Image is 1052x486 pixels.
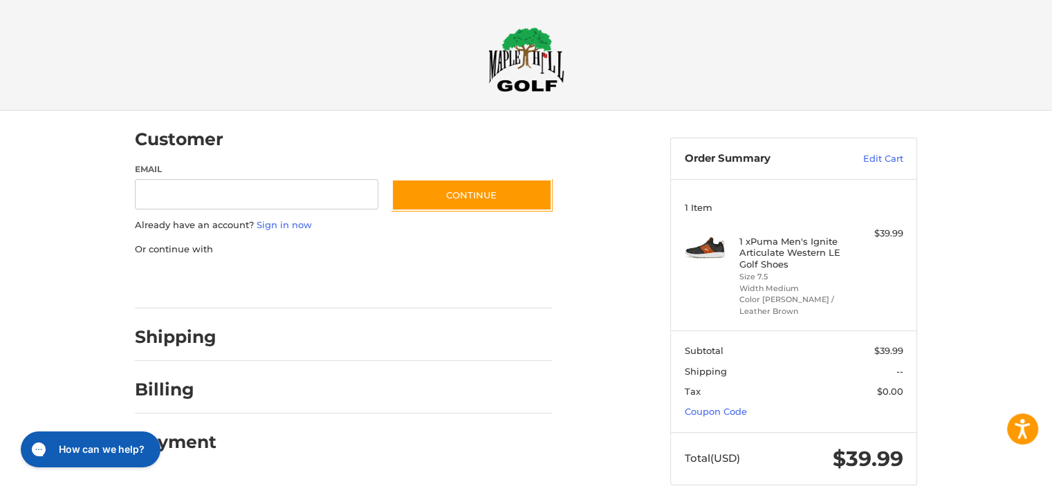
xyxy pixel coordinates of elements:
[257,219,312,230] a: Sign in now
[135,326,216,348] h2: Shipping
[833,152,903,166] a: Edit Cart
[685,345,723,356] span: Subtotal
[874,345,903,356] span: $39.99
[135,129,223,150] h2: Customer
[849,227,903,241] div: $39.99
[739,283,845,295] li: Width Medium
[135,218,552,232] p: Already have an account?
[135,243,552,256] p: Or continue with
[685,366,727,377] span: Shipping
[685,386,701,397] span: Tax
[391,179,552,211] button: Continue
[135,431,216,453] h2: Payment
[135,379,216,400] h2: Billing
[685,152,833,166] h3: Order Summary
[488,27,564,92] img: Maple Hill Golf
[365,270,469,295] iframe: PayPal-venmo
[135,163,378,176] label: Email
[14,427,164,472] iframe: Gorgias live chat messenger
[685,406,747,417] a: Coupon Code
[739,236,845,270] h4: 1 x Puma Men's Ignite Articulate Western LE Golf Shoes
[739,294,845,317] li: Color [PERSON_NAME] / Leather Brown
[739,271,845,283] li: Size 7.5
[896,366,903,377] span: --
[248,270,351,295] iframe: PayPal-paylater
[685,202,903,213] h3: 1 Item
[131,270,234,295] iframe: PayPal-paypal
